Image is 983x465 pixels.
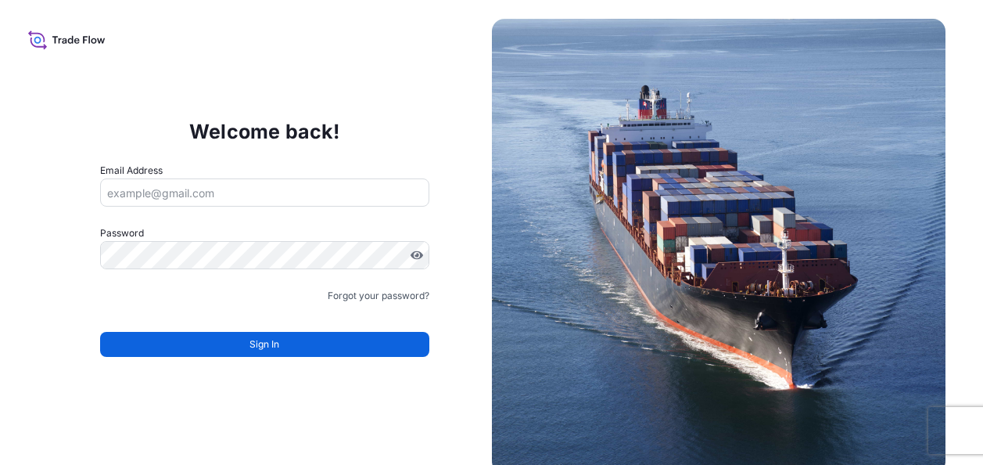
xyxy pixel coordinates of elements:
label: Email Address [100,163,163,178]
button: Show password [411,249,423,261]
p: Welcome back! [189,119,340,144]
input: example@gmail.com [100,178,429,207]
a: Forgot your password? [328,288,429,304]
span: Sign In [249,337,279,352]
label: Password [100,225,429,241]
button: Sign In [100,332,429,357]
